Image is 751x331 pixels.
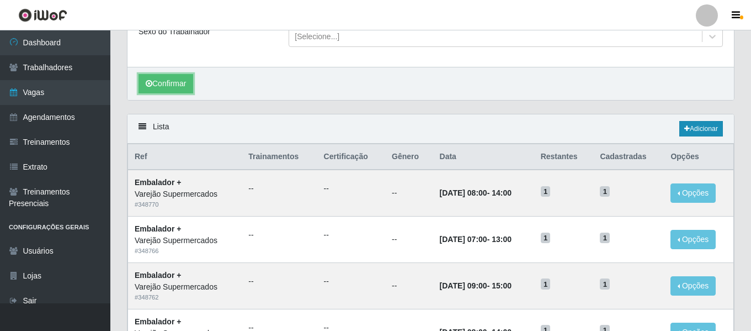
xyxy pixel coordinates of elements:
[440,188,487,197] time: [DATE] 08:00
[492,235,512,244] time: 13:00
[135,293,235,302] div: # 348762
[440,281,512,290] strong: -
[139,26,210,38] label: Sexo do Trabalhador
[135,271,181,280] strong: Embalador +
[541,279,551,290] span: 1
[135,246,235,256] div: # 348766
[135,188,235,200] div: Varejão Supermercados
[324,183,379,195] ul: --
[670,230,716,249] button: Opções
[385,217,433,263] td: --
[385,144,433,170] th: Gênero
[139,74,193,93] button: Confirmar
[600,186,610,197] span: 1
[248,183,310,195] ul: --
[127,114,734,144] div: Lista
[135,281,235,293] div: Varejão Supermercados
[433,144,534,170] th: Data
[385,262,433,309] td: --
[492,281,512,290] time: 15:00
[135,224,181,233] strong: Embalador +
[534,144,594,170] th: Restantes
[670,276,716,296] button: Opções
[18,8,67,22] img: CoreUI Logo
[324,229,379,241] ul: --
[440,281,487,290] time: [DATE] 09:00
[600,279,610,290] span: 1
[440,188,512,197] strong: -
[135,317,181,326] strong: Embalador +
[541,186,551,197] span: 1
[135,235,235,246] div: Varejão Supermercados
[248,229,310,241] ul: --
[242,144,317,170] th: Trainamentos
[385,170,433,216] td: --
[670,183,716,203] button: Opções
[664,144,733,170] th: Opções
[128,144,242,170] th: Ref
[135,200,235,209] div: # 348770
[317,144,385,170] th: Certificação
[440,235,512,244] strong: -
[679,121,723,136] a: Adicionar
[593,144,664,170] th: Cadastradas
[600,233,610,244] span: 1
[541,233,551,244] span: 1
[295,31,339,43] div: [Selecione...]
[492,188,512,197] time: 14:00
[135,178,181,187] strong: Embalador +
[248,276,310,287] ul: --
[440,235,487,244] time: [DATE] 07:00
[324,276,379,287] ul: --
